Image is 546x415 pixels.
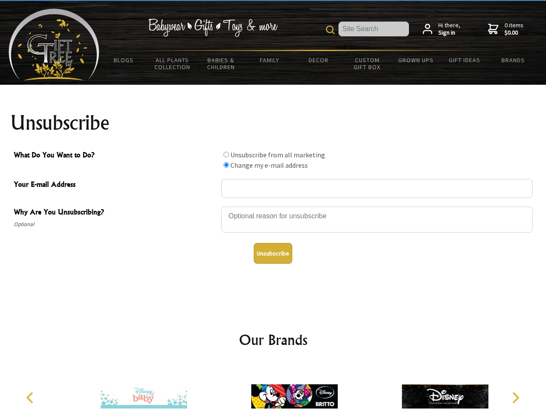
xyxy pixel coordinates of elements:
[326,26,335,34] img: product search
[22,388,41,407] button: Previous
[246,51,294,69] a: Family
[224,152,229,157] input: What Do You Want to Do?
[438,29,460,37] strong: Sign in
[14,219,217,230] span: Optional
[343,51,392,76] a: Custom Gift Box
[294,51,343,69] a: Decor
[488,22,524,37] a: 0 items$0.00
[230,150,325,159] label: Unsubscribe from all marketing
[10,112,536,133] h1: Unsubscribe
[148,19,278,37] img: Babywear - Gifts - Toys & more
[254,243,292,264] button: Unsubscribe
[506,388,525,407] button: Next
[221,179,533,198] input: Your E-mail Address
[224,162,229,168] input: What Do You Want to Do?
[423,22,460,37] a: Hi there,Sign in
[14,179,217,192] span: Your E-mail Address
[391,51,440,69] a: Grown Ups
[489,51,538,69] a: Brands
[17,329,529,350] h2: Our Brands
[14,207,217,219] span: Why Are You Unsubscribing?
[230,161,308,169] label: Change my e-mail address
[338,22,409,36] input: Site Search
[440,51,489,69] a: Gift Ideas
[99,51,148,69] a: BLOGS
[504,21,524,37] span: 0 items
[438,22,460,37] span: Hi there,
[504,29,524,37] strong: $0.00
[197,51,246,76] a: Babies & Children
[221,207,533,233] textarea: Why Are You Unsubscribing?
[9,9,99,80] img: Babyware - Gifts - Toys and more...
[14,150,217,162] span: What Do You Want to Do?
[148,51,197,76] a: All Plants Collection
